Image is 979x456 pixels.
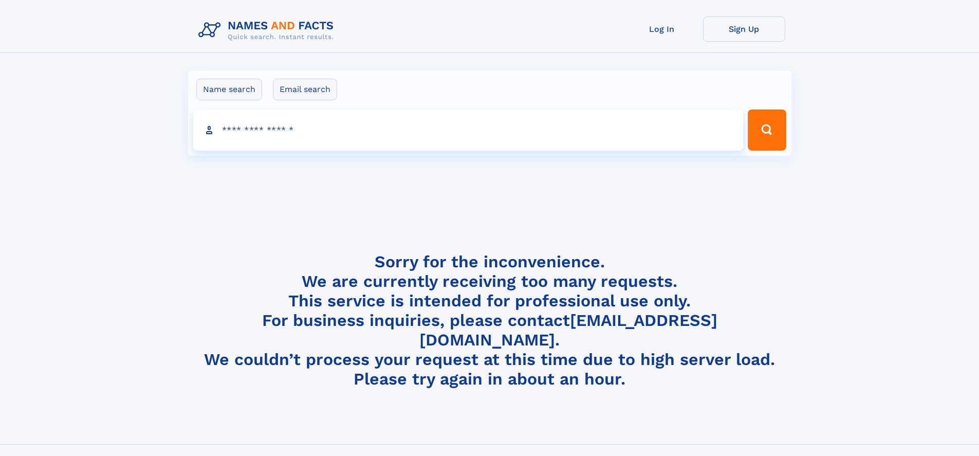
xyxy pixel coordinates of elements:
[273,79,337,100] label: Email search
[193,110,744,151] input: search input
[194,16,342,44] img: Logo Names and Facts
[194,252,785,389] h4: Sorry for the inconvenience. We are currently receiving too many requests. This service is intend...
[621,16,703,42] a: Log In
[419,311,717,350] a: [EMAIL_ADDRESS][DOMAIN_NAME]
[703,16,785,42] a: Sign Up
[196,79,262,100] label: Name search
[748,110,786,151] button: Search Button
